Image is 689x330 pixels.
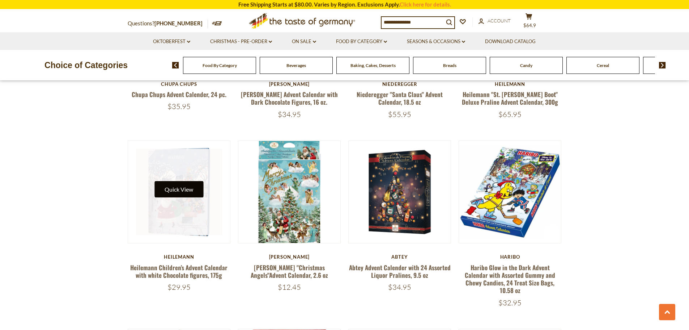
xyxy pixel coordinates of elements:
a: Food By Category [336,38,387,46]
a: Download Catalog [485,38,536,46]
div: [PERSON_NAME] [238,254,341,260]
a: Haribo Glow in the Dark Advent Calendar with Assorted Gummy and Chewy Candies, 24 Treat Size Bags... [465,263,555,295]
div: Chupa Chups [128,81,231,87]
a: Chupa Chups Advent Calender, 24 pc. [132,90,226,99]
span: $34.95 [388,283,411,292]
a: Oktoberfest [153,38,190,46]
a: [PERSON_NAME] Advent Calendar with Dark Chocolate Figures, 16 oz. [241,90,338,106]
a: Food By Category [203,63,237,68]
a: Seasons & Occasions [407,38,465,46]
a: Niederegger "Santa Claus" Advent Calendar, 18.5 oz [357,90,443,106]
div: Heilemann [128,254,231,260]
span: Account [488,18,511,24]
span: $35.95 [167,102,191,111]
a: Beverages [286,63,306,68]
span: $29.95 [167,283,191,292]
a: Cereal [597,63,609,68]
span: $64.9 [523,22,536,28]
img: next arrow [659,62,666,68]
a: Account [479,17,511,25]
div: Haribo [459,254,562,260]
a: Candy [520,63,532,68]
div: Niederegger [348,81,451,87]
div: [PERSON_NAME] [238,81,341,87]
a: On Sale [292,38,316,46]
a: [PHONE_NUMBER] [154,20,203,26]
img: Heilemann Children’s Advent Calendar with white Chocolate figures, 175g [128,141,230,243]
a: Christmas - PRE-ORDER [210,38,272,46]
span: $34.95 [278,110,301,119]
img: Heidel "Christmas Angels"Advent Calendar, 2.6 oz [238,141,341,243]
div: Heilemann [459,81,562,87]
span: $32.95 [498,298,522,307]
p: Questions? [128,19,208,28]
button: $64.9 [518,13,540,31]
a: Heilemann Children’s Advent Calendar with white Chocolate figures, 175g [130,263,227,280]
span: $12.45 [278,283,301,292]
a: Click here for details. [400,1,451,8]
div: Abtey [348,254,451,260]
img: previous arrow [172,62,179,68]
img: Abtey Advent Calender with 24 Assorted Liquor Pralines, 9.5 oz [349,141,451,243]
a: Baking, Cakes, Desserts [350,63,396,68]
a: Abtey Advent Calender with 24 Assorted Liquor Pralines, 9.5 oz [349,263,451,280]
img: Haribo Glow in the Dark Advent Calendar with Assorted Gummy and Chewy Candies, 24 Treat Size Bags... [459,141,561,243]
a: Heilemann "St. [PERSON_NAME] Boot" Deluxe Praline Advent Calendar, 300g [462,90,558,106]
button: Quick View [154,181,203,197]
span: $55.95 [388,110,411,119]
span: $65.95 [498,110,522,119]
a: [PERSON_NAME] "Christmas Angels"Advent Calendar, 2.6 oz [251,263,328,280]
a: Breads [443,63,456,68]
